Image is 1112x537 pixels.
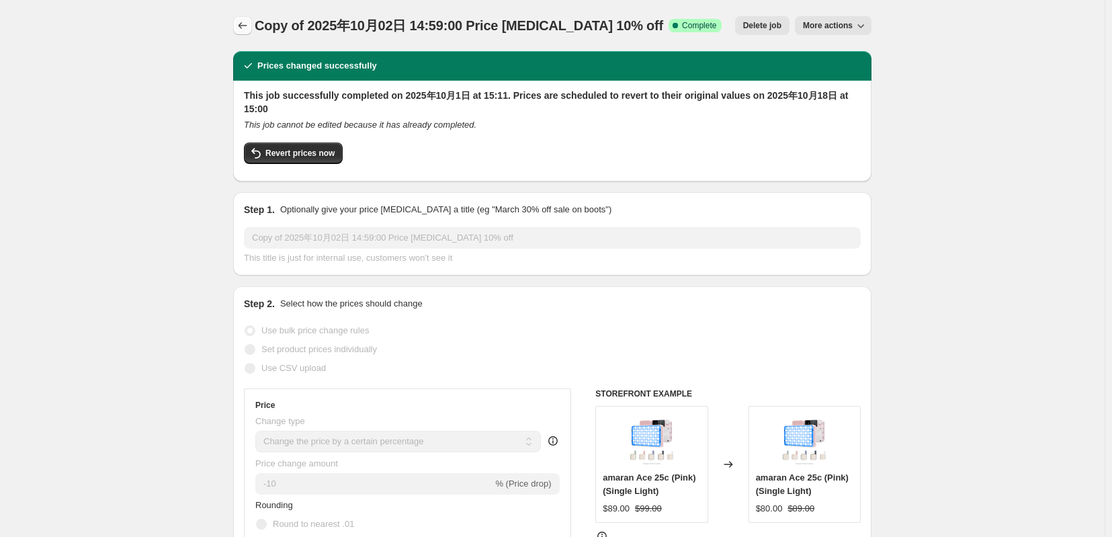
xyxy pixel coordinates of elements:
[735,16,789,35] button: Delete job
[255,18,663,33] span: Copy of 2025年10月02日 14:59:00 Price [MEDICAL_DATA] 10% off
[244,120,476,130] i: This job cannot be edited because it has already completed.
[795,16,871,35] button: More actions
[756,502,783,515] div: $80.00
[255,400,275,411] h3: Price
[635,502,662,515] strike: $99.00
[603,502,630,515] div: $89.00
[244,89,861,116] h2: This job successfully completed on 2025年10月1日 at 15:11. Prices are scheduled to revert to their o...
[255,458,338,468] span: Price change amount
[280,203,611,216] p: Optionally give your price [MEDICAL_DATA] a title (eg "March 30% off sale on boots")
[244,203,275,216] h2: Step 1.
[257,59,377,73] h2: Prices changed successfully
[595,388,861,399] h6: STOREFRONT EXAMPLE
[265,148,335,159] span: Revert prices now
[261,344,377,354] span: Set product prices individually
[244,142,343,164] button: Revert prices now
[255,500,293,510] span: Rounding
[756,472,849,496] span: amaran Ace 25c (Pink) (Single Light)
[625,413,679,467] img: amaran_25c_8bff359a-e0dc-4f80-96fd-e98c8e721499_80x.png
[273,519,354,529] span: Round to nearest .01
[603,472,695,496] span: amaran Ace 25c (Pink) (Single Light)
[244,227,861,249] input: 30% off holiday sale
[255,473,493,495] input: -15
[803,20,853,31] span: More actions
[261,325,369,335] span: Use bulk price change rules
[233,16,252,35] button: Price change jobs
[682,20,716,31] span: Complete
[787,502,814,515] strike: $89.00
[261,363,326,373] span: Use CSV upload
[546,434,560,448] div: help
[777,413,831,467] img: amaran_25c_8bff359a-e0dc-4f80-96fd-e98c8e721499_80x.png
[244,297,275,311] h2: Step 2.
[743,20,781,31] span: Delete job
[495,479,551,489] span: % (Price drop)
[255,416,305,426] span: Change type
[280,297,423,311] p: Select how the prices should change
[244,253,452,263] span: This title is just for internal use, customers won't see it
